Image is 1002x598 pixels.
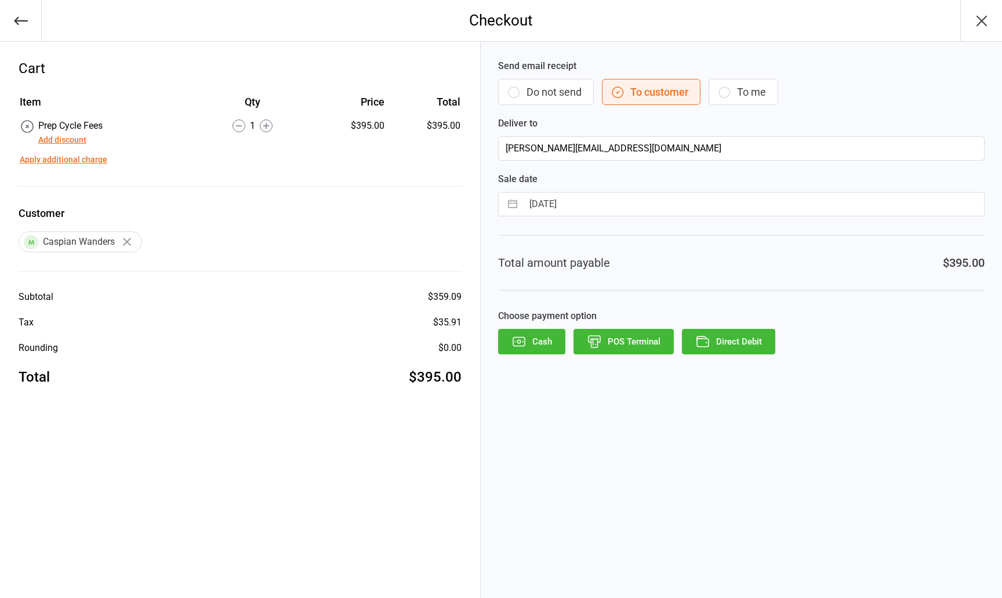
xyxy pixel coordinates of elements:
[498,136,985,161] input: Customer Email
[709,79,778,105] button: To me
[309,94,384,110] div: Price
[19,58,462,79] div: Cart
[943,254,985,271] div: $395.00
[19,367,50,387] div: Total
[197,119,308,133] div: 1
[19,231,142,252] div: Caspian Wanders
[498,309,985,323] label: Choose payment option
[498,59,985,73] label: Send email receipt
[389,94,460,118] th: Total
[38,134,86,146] button: Add discount
[409,367,462,387] div: $395.00
[309,119,384,133] div: $395.00
[38,120,103,131] span: Prep Cycle Fees
[573,329,674,354] button: POS Terminal
[19,290,53,304] div: Subtotal
[602,79,700,105] button: To customer
[498,172,985,186] label: Sale date
[197,94,308,118] th: Qty
[498,254,610,271] div: Total amount payable
[19,341,58,355] div: Rounding
[498,117,985,131] label: Deliver to
[498,79,594,105] button: Do not send
[498,329,565,354] button: Cash
[389,119,460,147] td: $395.00
[19,316,34,329] div: Tax
[433,316,462,329] div: $35.91
[20,94,196,118] th: Item
[20,154,107,166] button: Apply additional charge
[19,205,462,221] label: Customer
[682,329,775,354] button: Direct Debit
[428,290,462,304] div: $359.09
[438,341,462,355] div: $0.00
